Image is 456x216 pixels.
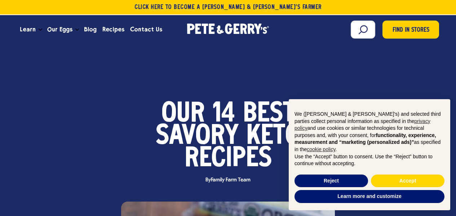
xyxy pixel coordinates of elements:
button: Reject [295,175,368,188]
a: Contact Us [127,20,165,39]
a: Our Eggs [44,20,75,39]
button: Open the dropdown menu for Learn [39,28,42,31]
a: Find in Stores [382,21,439,39]
span: Recipes [185,148,272,170]
button: Learn more and customize [295,190,444,203]
span: Learn [20,25,36,34]
a: cookie policy [307,146,335,152]
div: Notice [283,93,456,216]
span: Recipes [102,25,124,34]
span: Our Eggs [47,25,72,34]
span: Family Farm Team [211,177,250,183]
span: Contact Us [130,25,162,34]
span: Keto [247,125,300,148]
button: Accept [371,175,444,188]
button: Open the dropdown menu for Our Eggs [75,28,79,31]
span: Blog [84,25,97,34]
a: Learn [17,20,39,39]
span: Find in Stores [393,26,429,35]
span: Best [243,103,295,125]
p: We ([PERSON_NAME] & [PERSON_NAME]'s) and selected third parties collect personal information as s... [295,111,444,153]
input: Search [351,21,375,39]
span: By [202,177,254,183]
a: Blog [81,20,99,39]
span: Our [161,103,205,125]
a: Recipes [99,20,127,39]
p: Use the “Accept” button to consent. Use the “Reject” button to continue without accepting. [295,153,444,167]
span: 14 [213,103,235,125]
span: Savory [156,125,239,148]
